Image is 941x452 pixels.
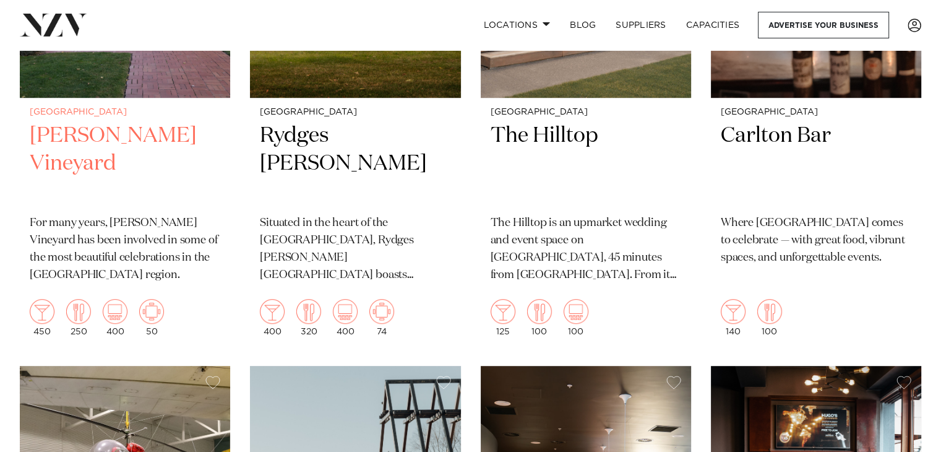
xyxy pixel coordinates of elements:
a: Advertise your business [758,12,889,38]
a: SUPPLIERS [606,12,676,38]
p: The Hilltop is an upmarket wedding and event space on [GEOGRAPHIC_DATA], 45 minutes from [GEOGRAP... [491,215,681,284]
p: Situated in the heart of the [GEOGRAPHIC_DATA], Rydges [PERSON_NAME] [GEOGRAPHIC_DATA] boasts spa... [260,215,450,284]
h2: Carlton Bar [721,122,911,206]
p: Where [GEOGRAPHIC_DATA] comes to celebrate — with great food, vibrant spaces, and unforgettable e... [721,215,911,267]
img: dining.png [757,299,782,324]
h2: [PERSON_NAME] Vineyard [30,122,220,206]
img: dining.png [66,299,91,324]
h2: Rydges [PERSON_NAME] [260,122,450,206]
img: cocktail.png [721,299,745,324]
h2: The Hilltop [491,122,681,206]
img: cocktail.png [260,299,285,324]
img: meeting.png [369,299,394,324]
img: cocktail.png [30,299,54,324]
div: 450 [30,299,54,336]
a: Locations [473,12,560,38]
div: 125 [491,299,515,336]
img: theatre.png [333,299,358,324]
div: 250 [66,299,91,336]
div: 320 [296,299,321,336]
small: [GEOGRAPHIC_DATA] [491,108,681,117]
div: 100 [527,299,552,336]
p: For many years, [PERSON_NAME] Vineyard has been involved in some of the most beautiful celebratio... [30,215,220,284]
img: cocktail.png [491,299,515,324]
img: theatre.png [564,299,588,324]
div: 400 [103,299,127,336]
a: BLOG [560,12,606,38]
div: 100 [564,299,588,336]
a: Capacities [676,12,750,38]
img: dining.png [296,299,321,324]
img: meeting.png [139,299,164,324]
div: 400 [260,299,285,336]
small: [GEOGRAPHIC_DATA] [721,108,911,117]
img: dining.png [527,299,552,324]
div: 100 [757,299,782,336]
div: 140 [721,299,745,336]
div: 74 [369,299,394,336]
small: [GEOGRAPHIC_DATA] [30,108,220,117]
img: theatre.png [103,299,127,324]
small: [GEOGRAPHIC_DATA] [260,108,450,117]
div: 50 [139,299,164,336]
div: 400 [333,299,358,336]
img: nzv-logo.png [20,14,87,36]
